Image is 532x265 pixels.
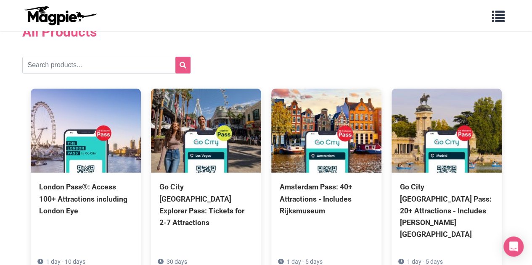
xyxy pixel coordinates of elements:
[39,181,132,216] div: London Pass®: Access 100+ Attractions including London Eye
[46,258,85,265] span: 1 day - 10 days
[503,236,524,257] div: Open Intercom Messenger
[167,258,187,265] span: 30 days
[22,57,191,73] input: Search products...
[151,89,261,173] img: Go City Las Vegas Explorer Pass: Tickets for 2-7 Attractions
[31,89,141,173] img: London Pass®: Access 100+ Attractions including London Eye
[22,5,98,26] img: logo-ab69f6fb50320c5b225c76a69d11143b.png
[31,89,141,254] a: London Pass®: Access 100+ Attractions including London Eye 1 day - 10 days
[22,24,510,40] h2: All Products
[400,181,493,240] div: Go City [GEOGRAPHIC_DATA] Pass: 20+ Attractions - Includes [PERSON_NAME][GEOGRAPHIC_DATA]
[271,89,381,173] img: Amsterdam Pass: 40+ Attractions - Includes Rijksmuseum
[407,258,443,265] span: 1 day - 5 days
[287,258,323,265] span: 1 day - 5 days
[159,181,253,228] div: Go City [GEOGRAPHIC_DATA] Explorer Pass: Tickets for 2-7 Attractions
[280,181,373,216] div: Amsterdam Pass: 40+ Attractions - Includes Rijksmuseum
[271,89,381,254] a: Amsterdam Pass: 40+ Attractions - Includes Rijksmuseum 1 day - 5 days
[392,89,502,173] img: Go City Madrid Pass: 20+ Attractions - Includes Prado Museum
